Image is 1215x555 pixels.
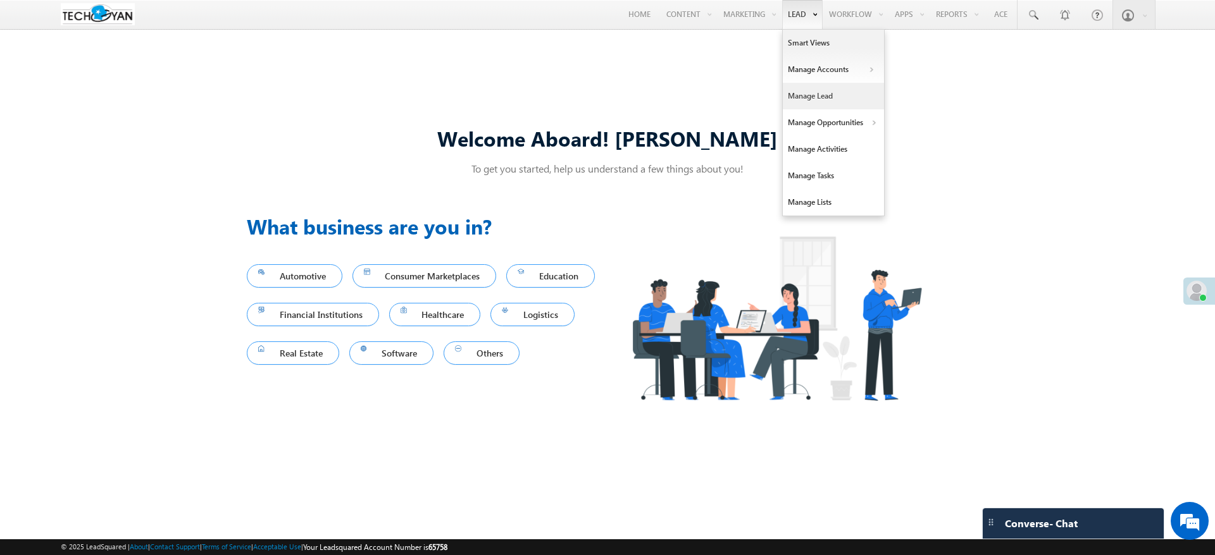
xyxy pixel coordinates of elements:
span: Healthcare [401,306,470,323]
a: Smart Views [783,30,884,56]
div: Minimize live chat window [208,6,238,37]
span: Automotive [258,267,331,284]
p: To get you started, help us understand a few things about you! [247,162,968,175]
span: Financial Institutions [258,306,368,323]
span: Consumer Marketplaces [364,267,485,284]
textarea: Type your message and hit 'Enter' [16,117,231,379]
span: Software [361,345,423,362]
img: Custom Logo [61,3,135,25]
a: Manage Lists [783,189,884,216]
a: Contact Support [150,542,200,551]
span: © 2025 LeadSquared | | | | | [61,541,447,553]
span: 65758 [428,542,447,552]
a: Manage Lead [783,83,884,109]
span: Education [518,267,583,284]
span: Your Leadsquared Account Number is [303,542,447,552]
div: Welcome Aboard! [PERSON_NAME] [247,125,968,152]
span: Logistics [502,306,563,323]
img: Industry.png [607,211,945,425]
a: Manage Opportunities [783,109,884,136]
a: Manage Tasks [783,162,884,189]
a: Manage Accounts [783,56,884,83]
a: About [130,542,148,551]
span: Converse - Chat [1005,518,1078,529]
span: Others [455,345,508,362]
a: Manage Activities [783,136,884,162]
a: Terms of Service [202,542,251,551]
img: d_60004797649_company_0_60004797649 [22,66,53,83]
a: Acceptable Use [253,542,301,551]
h3: What business are you in? [247,211,607,241]
img: carter-drag [986,517,996,527]
span: Real Estate [258,345,328,362]
em: Start Chat [172,389,230,406]
div: Chat with us now [66,66,213,83]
